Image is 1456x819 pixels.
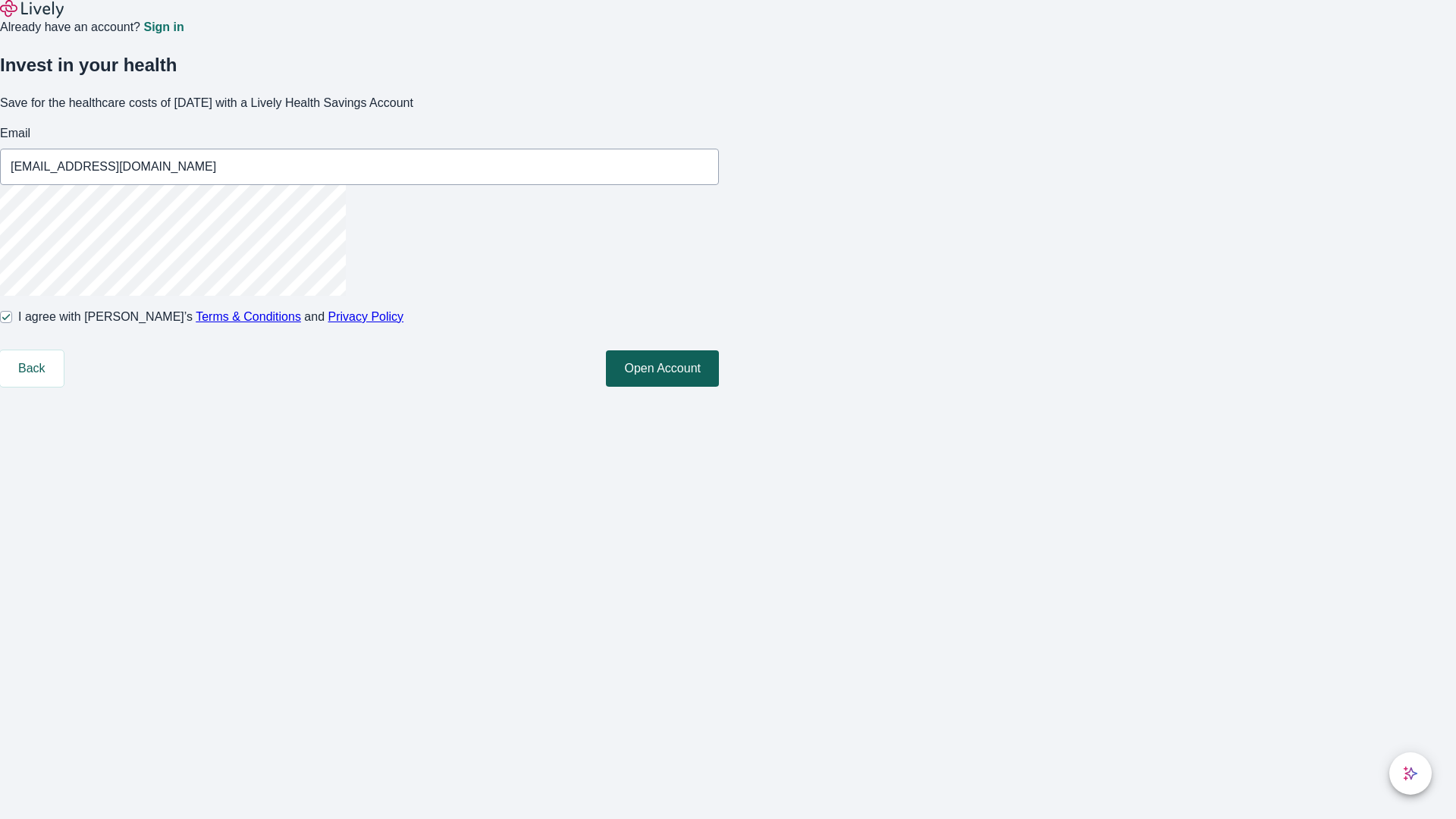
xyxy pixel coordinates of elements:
a: Sign in [143,21,184,33]
a: Terms & Conditions [196,310,301,323]
button: chat [1389,752,1432,795]
a: Privacy Policy [328,310,404,323]
span: I agree with [PERSON_NAME]’s and [18,308,403,326]
svg: Lively AI Assistant [1403,766,1418,781]
button: Open Account [606,350,719,387]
